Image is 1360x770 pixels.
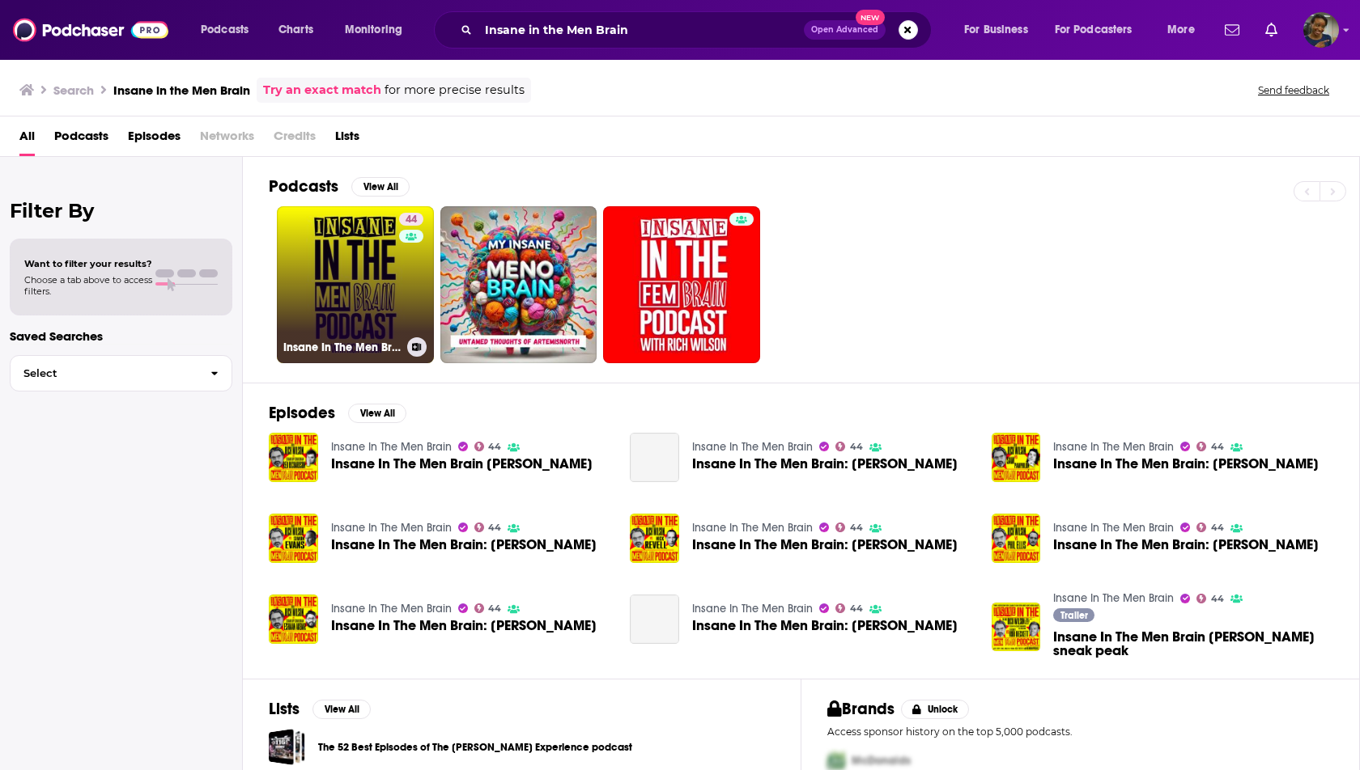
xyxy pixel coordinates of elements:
a: Insane In The Men Brain [692,602,813,616]
a: The 52 Best Episodes of The Joe Rogan Experience podcast [269,729,305,765]
a: 44 [474,442,502,451]
a: Try an exact match [263,81,381,99]
span: Monitoring [345,19,402,41]
a: Insane In The Men Brain [692,521,813,535]
span: 44 [850,605,863,612]
a: Show notifications dropdown [1218,16,1246,44]
h3: Search [53,82,94,98]
p: Access sponsor history on the top 5,000 podcasts. [827,726,1333,738]
button: open menu [1044,17,1156,43]
a: Insane In The Men Brain [331,440,452,454]
a: Insane In The Men Brain: Eshaan Akbar [331,619,597,632]
a: Podcasts [54,123,108,156]
a: Insane In The Men Brain: Daryl Hembrough [692,457,958,471]
h3: Insane In The Men Brain [283,341,401,354]
span: Insane In The Men Brain: [PERSON_NAME] [692,457,958,471]
span: Insane In The Men Brain: [PERSON_NAME] [692,538,958,552]
button: View All [351,177,410,197]
a: PodcastsView All [269,176,410,197]
img: Insane In The Men Brain: Sam Pamphilon [992,433,1041,482]
span: Insane In The Men Brain [PERSON_NAME] sneak peak [1053,630,1333,658]
a: Insane In The Men Brain: Phil Ellis [1053,538,1319,552]
span: Choose a tab above to access filters. [24,274,152,297]
a: Insane In The Men Brain [1053,591,1174,605]
span: 44 [1211,443,1224,451]
a: Insane In The Men Brain [331,602,452,616]
h2: Brands [827,699,895,719]
a: Insane In The Men Brain: George Rigden [692,619,958,632]
a: Insane In The Men Brain Rob Beckett sneak peak [1053,630,1333,658]
span: New [856,10,885,25]
a: Insane In The Men Brain: Sam Pamphilon [1053,457,1319,471]
a: The 52 Best Episodes of The [PERSON_NAME] Experience podcast [318,738,632,756]
button: Select [10,355,232,391]
span: For Podcasters [1055,19,1133,41]
h2: Lists [269,699,300,719]
a: Insane In The Men Brain: Simon Evans [331,538,597,552]
img: Podchaser - Follow, Share and Rate Podcasts [13,15,168,45]
img: Insane In The Men Brain: Eshaan Akbar [269,594,318,644]
a: Insane In The Men Brain [331,521,452,535]
span: 44 [406,212,417,228]
button: Unlock [901,700,970,719]
h3: Insane in the Men Brain [113,82,250,98]
span: Networks [200,123,254,156]
input: Search podcasts, credits, & more... [478,17,804,43]
span: 44 [850,443,863,451]
img: Insane In The Men Brain: Phil Ellis [992,514,1041,563]
a: 44 [1196,594,1224,603]
p: Saved Searches [10,328,232,344]
a: Insane In The Men Brain [1053,521,1174,535]
img: User Profile [1303,12,1339,48]
a: Show notifications dropdown [1259,16,1284,44]
a: 44 [835,603,863,613]
button: Show profile menu [1303,12,1339,48]
img: Insane In The Men Brain Rob Beckett sneak peak [992,603,1041,652]
span: Credits [274,123,316,156]
a: 44 [1196,442,1224,451]
a: ListsView All [269,699,371,719]
span: Want to filter your results? [24,258,152,269]
a: All [19,123,35,156]
span: 44 [488,605,501,612]
span: 44 [488,524,501,531]
a: Lists [335,123,359,156]
img: Insane In The Men Brain: Simon Evans [269,514,318,563]
a: Insane In The Men Brain [692,440,813,454]
span: More [1167,19,1195,41]
span: 44 [850,524,863,531]
h2: Filter By [10,199,232,222]
span: for more precise results [385,81,525,99]
span: For Business [964,19,1028,41]
span: McDonalds [852,754,911,768]
a: 44 [835,442,863,451]
a: 44 [1196,522,1224,532]
span: Insane In The Men Brain: [PERSON_NAME] [692,619,958,632]
span: 44 [488,443,501,451]
span: Logged in as sabrinajohnson [1303,12,1339,48]
button: Open AdvancedNew [804,20,886,40]
a: 44 [474,522,502,532]
a: 44 [835,522,863,532]
span: Episodes [128,123,181,156]
img: Insane In The Men Brain: Nick Revell [630,514,679,563]
a: Insane In The Men Brain Red Richardson [269,433,318,482]
a: 44Insane In The Men Brain [277,206,434,363]
span: Select [11,368,198,379]
span: Insane In The Men Brain [PERSON_NAME] [331,457,593,471]
span: Trailer [1060,611,1088,620]
button: View All [348,404,406,423]
a: 44 [474,603,502,613]
a: Charts [268,17,323,43]
span: Charts [278,19,313,41]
